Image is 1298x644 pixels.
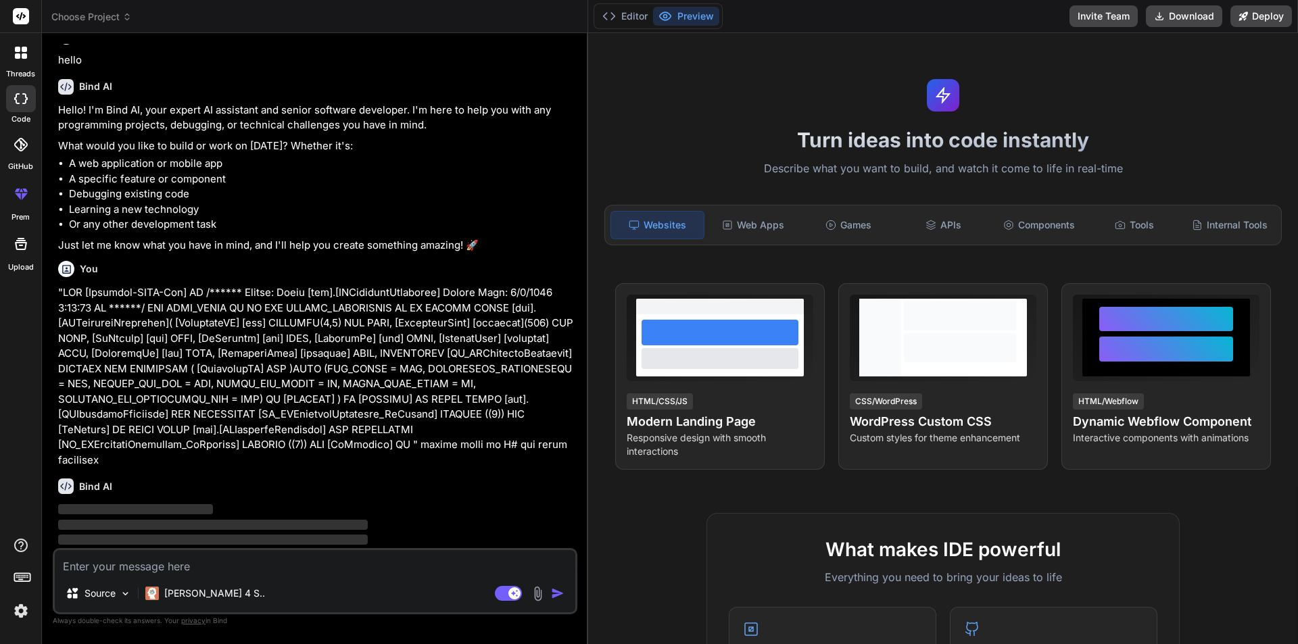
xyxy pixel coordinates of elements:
[9,599,32,622] img: settings
[53,614,577,627] p: Always double-check its answers. Your in Bind
[610,211,704,239] div: Websites
[120,588,131,599] img: Pick Models
[145,587,159,600] img: Claude 4 Sonnet
[58,103,575,133] p: Hello! I'm Bind AI, your expert AI assistant and senior software developer. I'm here to help you ...
[850,412,1036,431] h4: WordPress Custom CSS
[11,114,30,125] label: code
[69,156,575,172] li: A web application or mobile app
[707,211,800,239] div: Web Apps
[6,68,35,80] label: threads
[1183,211,1276,239] div: Internal Tools
[850,431,1036,445] p: Custom styles for theme enhancement
[729,569,1157,585] p: Everything you need to bring your ideas to life
[1073,393,1144,410] div: HTML/Webflow
[58,535,368,545] span: ‌
[80,262,98,276] h6: You
[802,211,895,239] div: Games
[69,217,575,232] li: Or any other development task
[1230,5,1292,27] button: Deploy
[79,480,112,493] h6: Bind AI
[1069,5,1138,27] button: Invite Team
[85,587,116,600] p: Source
[627,431,813,458] p: Responsive design with smooth interactions
[992,211,1085,239] div: Components
[181,616,206,624] span: privacy
[850,393,922,410] div: CSS/WordPress
[8,262,34,273] label: Upload
[51,10,132,24] span: Choose Project
[69,172,575,187] li: A specific feature or component
[898,211,990,239] div: APIs
[11,212,30,223] label: prem
[1073,431,1259,445] p: Interactive components with animations
[627,393,693,410] div: HTML/CSS/JS
[69,187,575,202] li: Debugging existing code
[596,128,1290,152] h1: Turn ideas into code instantly
[58,504,213,514] span: ‌
[58,53,575,68] p: hello
[627,412,813,431] h4: Modern Landing Page
[58,238,575,253] p: Just let me know what you have in mind, and I'll help you create something amazing! 🚀
[58,520,368,530] span: ‌
[164,587,265,600] p: [PERSON_NAME] 4 S..
[551,587,564,600] img: icon
[653,7,719,26] button: Preview
[530,586,546,601] img: attachment
[1073,412,1259,431] h4: Dynamic Webflow Component
[1088,211,1180,239] div: Tools
[596,160,1290,178] p: Describe what you want to build, and watch it come to life in real-time
[8,161,33,172] label: GitHub
[79,80,112,93] h6: Bind AI
[58,285,575,468] p: "LOR [Ipsumdol-SITA-Con] AD /****** Elitse: Doeiu [tem].[INCididuntUtlaboree] Dolore Magn: 6/0/10...
[597,7,653,26] button: Editor
[729,535,1157,564] h2: What makes IDE powerful
[69,202,575,218] li: Learning a new technology
[58,139,575,154] p: What would you like to build or work on [DATE]? Whether it's:
[1146,5,1222,27] button: Download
